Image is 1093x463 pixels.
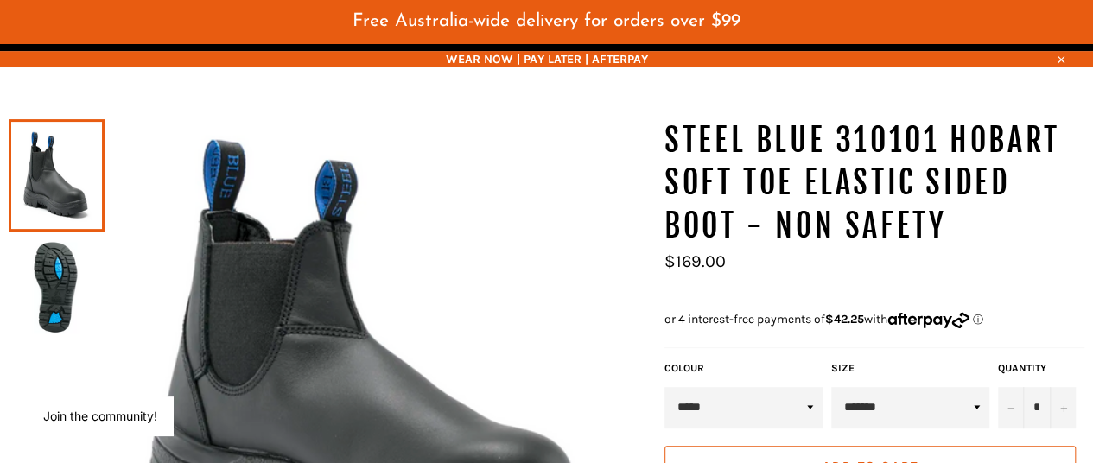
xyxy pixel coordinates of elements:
[9,51,1084,67] span: WEAR NOW | PAY LATER | AFTERPAY
[17,240,96,335] img: STEEL BLUE 312101 HOBART ELASTIC SIDED BOOT - Workin' Gear
[664,361,823,376] label: COLOUR
[1050,387,1076,428] button: Increase item quantity by one
[831,361,989,376] label: Size
[998,387,1024,428] button: Reduce item quantity by one
[998,361,1076,376] label: Quantity
[43,409,157,423] button: Join the community!
[664,251,726,271] span: $169.00
[664,119,1084,248] h1: STEEL BLUE 310101 HOBART Soft Toe Elastic Sided Boot - Non Safety
[353,12,740,30] span: Free Australia-wide delivery for orders over $99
